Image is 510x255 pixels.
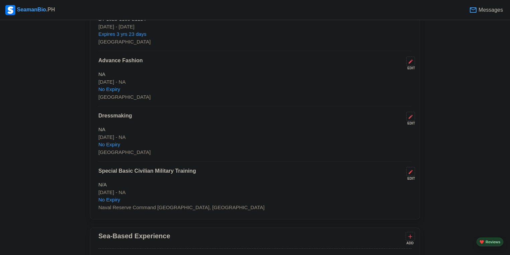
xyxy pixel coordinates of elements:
div: SeamanBio [5,5,55,15]
p: [DATE] - NA [98,78,412,86]
div: EDIT [404,66,415,71]
img: Logo [5,5,15,15]
button: heartReviews [477,238,503,247]
div: EDIT [404,121,415,126]
p: N/A [98,181,412,189]
p: [GEOGRAPHIC_DATA] [98,149,412,156]
span: .PH [46,7,55,12]
p: [DATE] - NA [98,134,412,141]
p: NA [98,71,412,78]
p: [DATE] - [DATE] [98,23,412,31]
span: No Expiry [98,141,120,149]
span: Expires 3 yrs 23 days [98,30,146,38]
p: [DATE] - NA [98,189,412,196]
div: EDIT [404,176,415,181]
span: No Expiry [98,196,120,204]
p: Advance Fashion [98,57,143,71]
p: [GEOGRAPHIC_DATA] [98,38,412,46]
span: Messages [477,6,503,14]
p: Special Basic Civilian Military Training [98,167,196,181]
div: ADD [406,241,414,246]
p: NA [98,126,412,134]
span: Sea-Based Experience [98,232,170,240]
p: Naval Reserve Command [GEOGRAPHIC_DATA], [GEOGRAPHIC_DATA] [98,204,412,211]
span: No Expiry [98,86,120,93]
span: heart [480,240,484,244]
p: [GEOGRAPHIC_DATA] [98,93,412,101]
p: Dressmaking [98,112,132,126]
